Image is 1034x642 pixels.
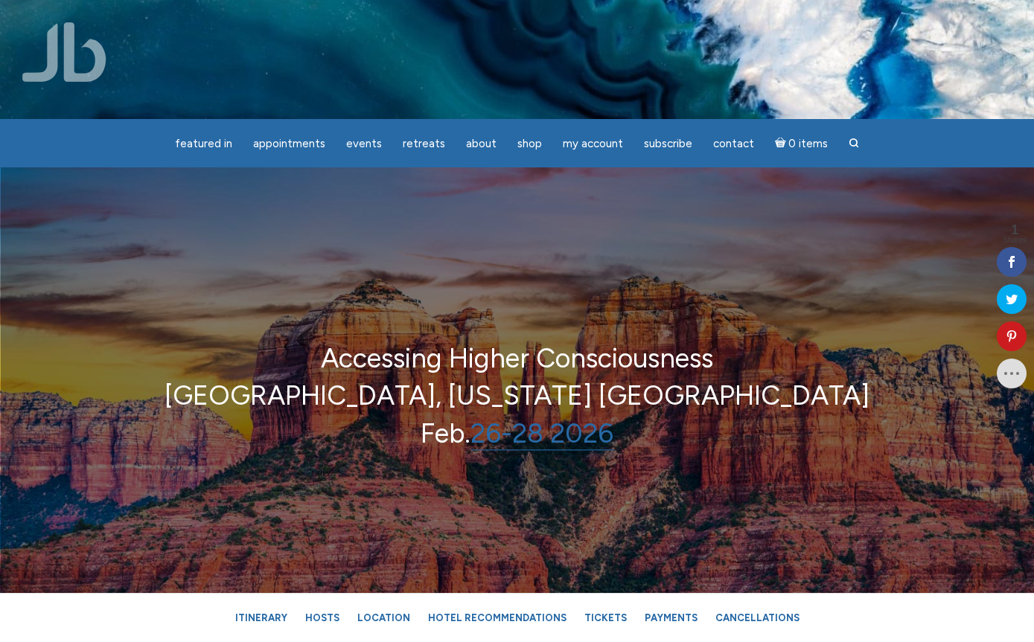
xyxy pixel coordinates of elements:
a: About [457,129,505,158]
i: Cart [775,137,789,150]
span: featured in [175,137,232,150]
a: Location [350,605,418,631]
span: Shop [517,137,542,150]
a: Subscribe [635,129,701,158]
p: Accessing Higher Consciousness [GEOGRAPHIC_DATA], [US_STATE] [GEOGRAPHIC_DATA] Feb. [51,340,982,452]
a: Payments [637,605,705,631]
a: My Account [554,129,632,158]
a: Cart0 items [766,128,837,158]
span: Contact [713,137,754,150]
a: Hotel Recommendations [421,605,574,631]
span: Subscribe [644,137,692,150]
a: Events [337,129,391,158]
span: About [466,137,497,150]
span: Shares [1003,237,1027,244]
a: featured in [166,129,241,158]
a: Itinerary [228,605,295,631]
a: Cancellations [708,605,807,631]
span: Events [346,137,382,150]
img: Jamie Butler. The Everyday Medium [22,22,106,82]
a: 26-28 2026 [470,417,613,450]
a: Appointments [244,129,334,158]
a: Contact [704,129,763,158]
a: Retreats [394,129,454,158]
span: 0 items [788,138,828,150]
span: 1 [1003,223,1027,237]
a: Tickets [577,605,634,631]
span: Retreats [403,137,445,150]
a: Shop [508,129,551,158]
span: Appointments [253,137,325,150]
a: Hosts [298,605,347,631]
span: My Account [563,137,623,150]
